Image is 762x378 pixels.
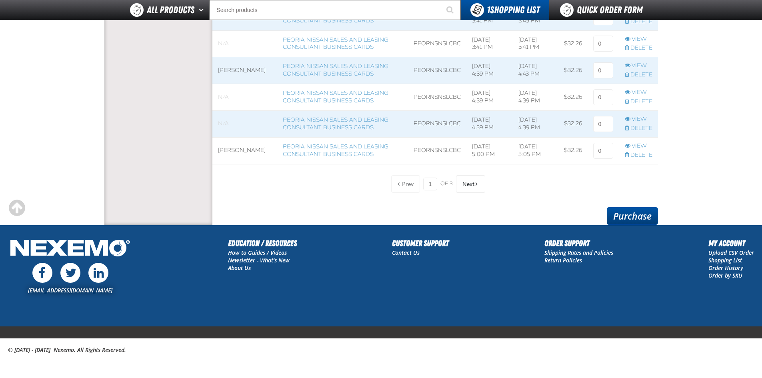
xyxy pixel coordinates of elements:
a: Peoria Nissan Sales and Leasing Consultant Business Cards [283,10,388,24]
button: Next Page [456,175,485,193]
strong: 1 [487,4,490,16]
a: View row action [625,62,652,70]
a: View row action [625,89,652,96]
td: [PERSON_NAME] [212,57,277,84]
td: [DATE] 4:43 PM [513,57,558,84]
td: [DATE] 5:05 PM [513,137,558,164]
a: Newsletter - What's New [228,256,290,264]
img: Nexemo Logo [8,237,132,261]
a: Return Policies [544,256,582,264]
h2: My Account [708,237,754,249]
td: PEORNSNSLCBC [408,110,466,137]
a: [EMAIL_ADDRESS][DOMAIN_NAME] [28,286,112,294]
a: Shipping Rates and Policies [544,249,613,256]
span: of 3 [440,180,453,188]
input: 0 [593,36,613,52]
h2: Customer Support [392,237,449,249]
a: Shopping List [708,256,742,264]
a: How to Guides / Videos [228,249,287,256]
a: Peoria Nissan Sales and Leasing Consultant Business Cards [283,90,388,104]
a: Peoria Nissan Sales and Leasing Consultant Business Cards [283,116,388,131]
h2: Order Support [544,237,613,249]
a: About Us [228,264,251,272]
td: [DATE] 4:39 PM [466,57,513,84]
input: 0 [593,89,613,105]
td: $32.26 [558,110,588,137]
div: Scroll to the top [8,199,26,217]
a: Delete row action [625,44,652,52]
td: [DATE] 4:39 PM [466,110,513,137]
span: Shopping List [487,4,540,16]
a: Upload CSV Order [708,249,754,256]
td: $32.26 [558,57,588,84]
a: View row action [625,142,652,150]
a: Delete row action [625,152,652,159]
td: $32.26 [558,84,588,111]
a: Peoria Nissan Sales and Leasing Consultant Business Cards [283,36,388,51]
td: $32.26 [558,137,588,164]
input: 0 [593,62,613,78]
td: Blank [212,110,277,137]
td: [DATE] 4:39 PM [513,110,558,137]
td: PEORNSNSLCBC [408,57,466,84]
a: View row action [625,116,652,123]
td: Blank [212,84,277,111]
td: [PERSON_NAME] [212,137,277,164]
a: Delete row action [625,125,652,132]
td: [DATE] 3:41 PM [513,30,558,57]
td: [DATE] 4:39 PM [466,84,513,111]
td: PEORNSNSLCBC [408,137,466,164]
a: Peoria Nissan Sales and Leasing Consultant Business Cards [283,143,388,158]
a: Peoria Nissan Sales and Leasing Consultant Business Cards [283,63,388,77]
a: Delete row action [625,18,652,26]
input: 0 [593,116,613,132]
h2: Education / Resources [228,237,297,249]
a: Delete row action [625,98,652,106]
span: Next Page [462,181,474,187]
td: PEORNSNSLCBC [408,84,466,111]
td: Blank [212,30,277,57]
td: [DATE] 5:00 PM [466,137,513,164]
td: $32.26 [558,30,588,57]
input: 0 [593,143,613,159]
a: View row action [625,36,652,43]
td: [DATE] 3:41 PM [466,30,513,57]
a: Contact Us [392,249,420,256]
td: [DATE] 4:39 PM [513,84,558,111]
td: PEORNSNSLCBC [408,30,466,57]
a: Order History [708,264,743,272]
input: Current page number [423,178,437,190]
a: Delete row action [625,71,652,79]
a: Order by SKU [708,272,742,279]
a: Purchase [607,207,658,225]
span: All Products [147,3,194,17]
